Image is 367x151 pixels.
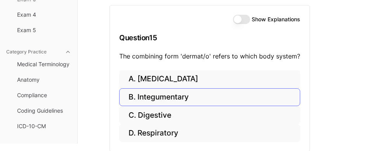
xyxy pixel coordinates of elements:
[119,106,300,124] button: C. Digestive
[17,91,71,99] span: Compliance
[17,107,71,115] span: Coding Guidelines
[119,88,300,106] button: B. Integumentary
[17,26,71,34] span: Exam 5
[14,58,74,70] button: Medical Terminology
[17,76,71,84] span: Anatomy
[119,51,300,61] p: The combining form 'dermat/o' refers to which body system?
[14,9,74,21] button: Exam 4
[119,124,300,142] button: D. Respiratory
[14,120,74,132] button: ICD-10-CM
[17,11,71,19] span: Exam 4
[3,46,74,58] button: Category Practice
[14,105,74,117] button: Coding Guidelines
[14,136,74,148] button: HCPCS Level II
[14,24,74,36] button: Exam 5
[119,70,300,88] button: A. [MEDICAL_DATA]
[14,89,74,101] button: Compliance
[119,26,300,49] h3: Question 15
[252,17,300,22] label: Show Explanations
[17,60,71,68] span: Medical Terminology
[17,122,71,130] span: ICD-10-CM
[14,74,74,86] button: Anatomy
